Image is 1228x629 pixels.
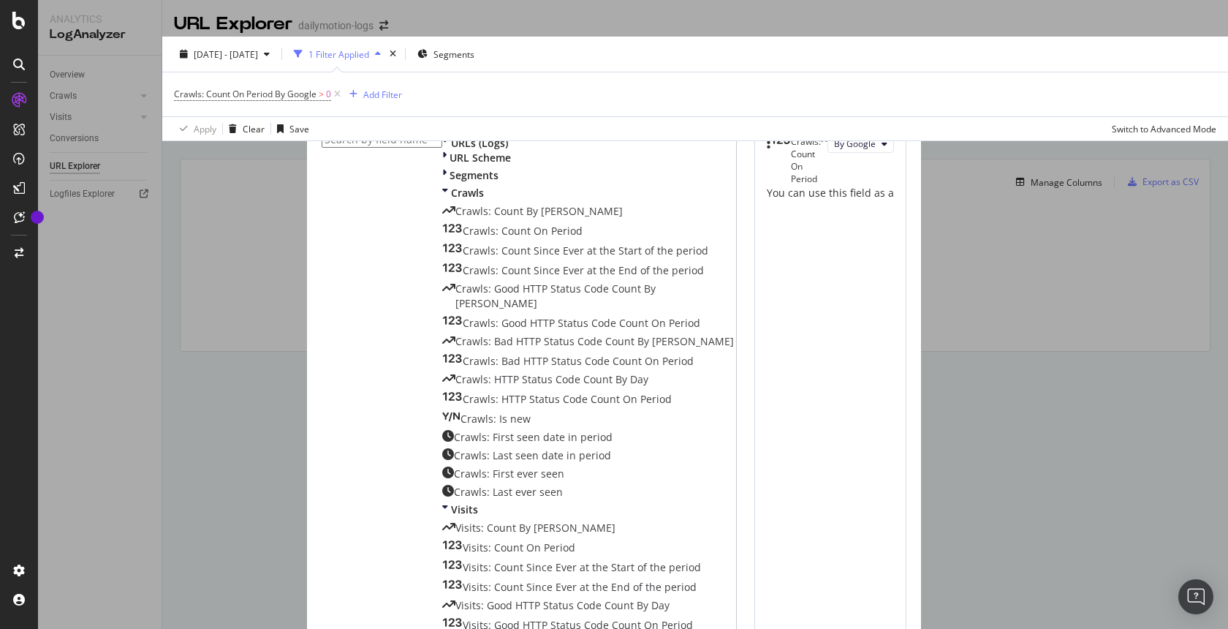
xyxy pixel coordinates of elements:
[791,135,821,186] div: Crawls: Count On Period
[433,48,474,61] span: Segments
[451,186,484,200] span: Crawls
[834,138,876,150] span: By Google
[319,88,324,100] span: >
[767,186,894,200] div: You can use this field as a
[1178,579,1213,614] div: Open Intercom Messenger
[194,48,258,61] span: [DATE] - [DATE]
[387,47,399,61] div: times
[1112,123,1216,135] div: Switch to Advanced Mode
[767,135,894,186] div: Crawls: Count On PeriodtimesBy Google
[174,88,317,100] span: Crawls: Count On Period By Google
[463,392,672,406] span: Crawls: HTTP Status Code Count On Period
[454,430,613,444] span: Crawls: First seen date in period
[454,485,563,499] span: Crawls: Last ever seen
[455,521,615,535] span: Visits: Count By [PERSON_NAME]
[455,334,734,348] span: Crawls: Bad HTTP Status Code Count By [PERSON_NAME]
[463,244,708,257] span: Crawls: Count Since Ever at the Start of the period
[326,84,331,105] span: 0
[289,123,309,135] div: Save
[821,135,827,186] div: times
[451,502,478,516] span: Visits
[454,467,564,481] span: Crawls: First ever seen
[450,168,499,182] span: Segments
[463,580,697,594] span: Visits: Count Since Ever at the End of the period
[454,448,611,462] span: Crawls: Last seen date in period
[31,211,44,224] div: Tooltip anchor
[308,48,369,61] div: 1 Filter Applied
[827,135,894,153] button: By Google
[455,372,648,386] span: Crawls: HTTP Status Code Count By Day
[463,354,694,368] span: Crawls: Bad HTTP Status Code Count On Period
[455,282,656,310] span: Crawls: Good HTTP Status Code Count By [PERSON_NAME]
[450,151,511,165] span: URL Scheme
[463,541,575,554] span: Visits: Count On Period
[455,598,670,612] span: Visits: Good HTTP Status Code Count By Day
[243,123,265,135] div: Clear
[460,412,531,426] span: Crawls: Is new
[463,263,704,277] span: Crawls: Count Since Ever at the End of the period
[455,204,623,218] span: Crawls: Count By [PERSON_NAME]
[451,136,508,150] span: URLs (Logs)
[194,123,216,135] div: Apply
[463,224,583,238] span: Crawls: Count On Period
[363,88,402,101] div: Add Filter
[463,560,701,574] span: Visits: Count Since Ever at the Start of the period
[463,316,700,330] span: Crawls: Good HTTP Status Code Count On Period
